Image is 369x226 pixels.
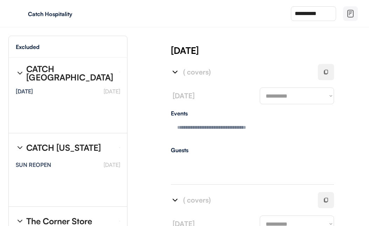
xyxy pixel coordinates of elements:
[171,68,179,76] img: chevron-right%20%281%29.svg
[173,91,195,100] font: [DATE]
[16,143,24,152] img: chevron-right%20%281%29.svg
[16,162,51,168] div: SUN REOPEN
[28,11,116,17] div: Catch Hospitality
[171,147,334,153] div: Guests
[171,196,179,204] img: chevron-right%20%281%29.svg
[26,217,92,225] div: The Corner Store
[171,44,369,57] div: [DATE]
[14,8,25,19] img: yH5BAEAAAAALAAAAAABAAEAAAIBRAA7
[16,69,24,77] img: chevron-right%20%281%29.svg
[171,111,334,116] div: Events
[16,89,33,94] div: [DATE]
[183,196,211,204] font: ( covers)
[26,143,101,152] div: CATCH [US_STATE]
[104,161,120,168] font: [DATE]
[346,9,355,18] img: file-02.svg
[16,44,40,50] div: Excluded
[183,68,211,76] font: ( covers)
[16,217,24,225] img: chevron-right%20%281%29.svg
[26,65,114,82] div: CATCH [GEOGRAPHIC_DATA]
[104,88,120,95] font: [DATE]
